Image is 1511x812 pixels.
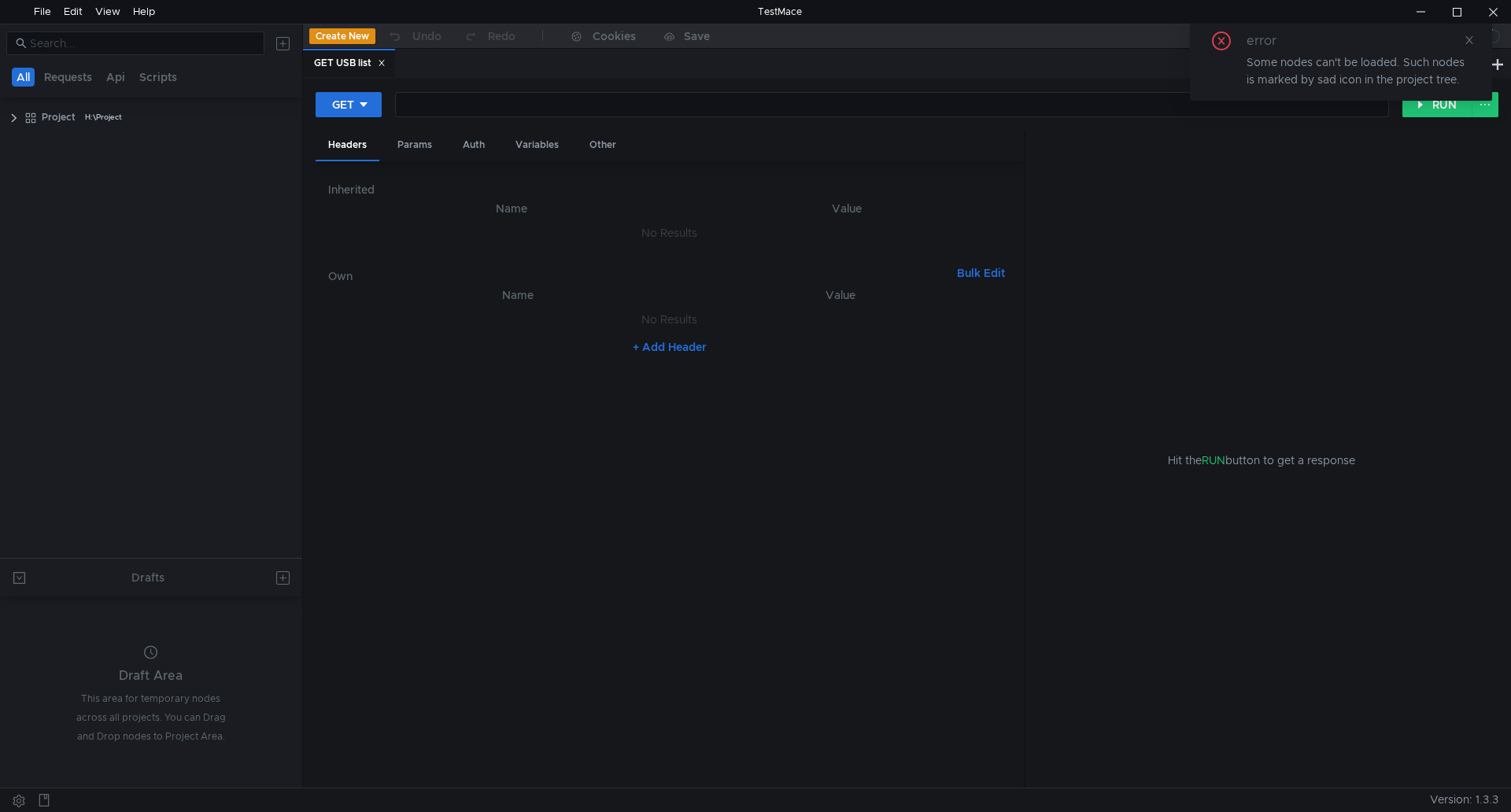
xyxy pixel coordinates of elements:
button: Create New [309,28,375,44]
div: Other [577,131,629,160]
button: Requests [39,68,97,87]
div: Undo [412,27,441,46]
div: Headers [316,131,379,161]
button: Redo [453,24,526,48]
div: Drafts [131,568,164,587]
div: Save [684,31,710,42]
h6: Inherited [328,180,1011,199]
div: Auth [450,131,497,160]
div: Variables [503,131,571,160]
span: Version: 1.3.3 [1430,788,1498,811]
th: Value [682,286,999,304]
button: + Add Header [626,338,713,356]
th: Value [682,199,1011,218]
div: GET USB list [314,55,386,72]
div: Some nodes can't be loaded. Such nodes is marked by sad icon in the project tree. [1247,54,1473,88]
button: All [12,68,35,87]
div: H:\Project [85,105,122,129]
th: Name [353,286,682,304]
input: Search... [30,35,255,52]
div: error [1247,31,1295,50]
button: Bulk Edit [951,264,1011,282]
span: RUN [1202,453,1225,467]
nz-embed-empty: No Results [641,312,697,327]
div: Params [385,131,445,160]
span: Hit the button to get a response [1168,452,1355,469]
button: Undo [375,24,453,48]
button: GET [316,92,382,117]
div: Redo [488,27,515,46]
th: Name [341,199,682,218]
nz-embed-empty: No Results [641,226,697,240]
div: GET [332,96,354,113]
div: Cookies [593,27,636,46]
button: Scripts [135,68,182,87]
h6: Own [328,267,951,286]
div: Project [42,105,76,129]
button: Api [102,68,130,87]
